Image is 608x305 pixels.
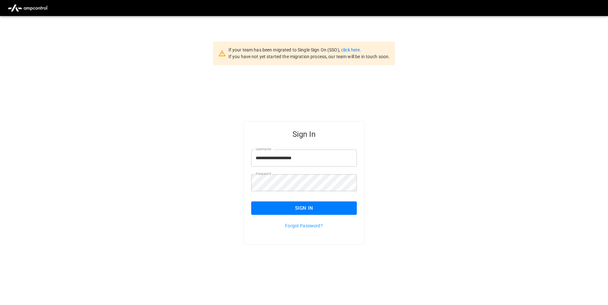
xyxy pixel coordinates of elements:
span: If you have not yet started the migration process, our team will be in touch soon. [228,54,390,59]
p: Forgot Password? [251,223,357,229]
a: click here. [341,47,361,52]
button: Sign In [251,201,357,215]
img: ampcontrol.io logo [5,2,50,14]
label: Username [256,147,271,152]
span: If your team has been migrated to Single Sign On (SSO), [228,47,341,52]
label: Password [256,171,271,176]
h5: Sign In [251,129,357,139]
